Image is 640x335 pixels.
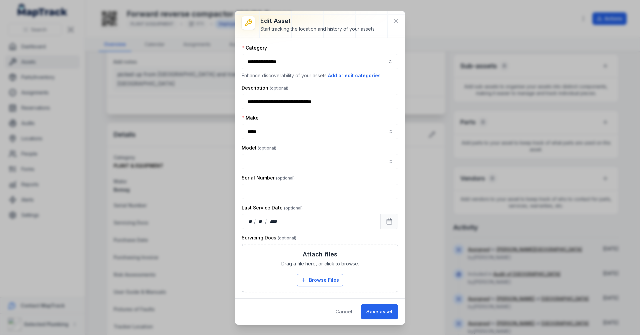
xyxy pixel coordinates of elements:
[260,16,376,26] h3: Edit asset
[242,115,259,121] label: Make
[242,204,303,211] label: Last Service Date
[242,72,398,79] p: Enhance discoverability of your assets.
[297,274,343,286] button: Browse Files
[361,304,398,319] button: Save asset
[247,218,254,225] div: day,
[281,260,359,267] span: Drag a file here, or click to browse.
[242,154,398,169] input: asset-edit:cf[68832b05-6ea9-43b4-abb7-d68a6a59beaf]-label
[242,124,398,139] input: asset-edit:cf[09246113-4bcc-4687-b44f-db17154807e5]-label
[330,304,358,319] button: Cancel
[380,214,398,229] button: Calendar
[254,218,256,225] div: /
[328,72,381,79] button: Add or edit categories
[260,26,376,32] div: Start tracking the location and history of your assets.
[267,218,280,225] div: year,
[242,145,276,151] label: Model
[242,85,288,91] label: Description
[242,45,267,51] label: Category
[256,218,265,225] div: month,
[242,234,296,241] label: Servicing Docs
[265,218,267,225] div: /
[242,174,295,181] label: Serial Number
[303,250,337,259] h3: Attach files
[242,298,296,304] label: Purchase Date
